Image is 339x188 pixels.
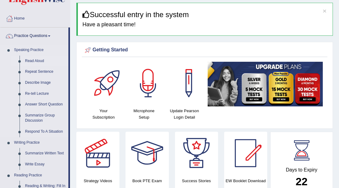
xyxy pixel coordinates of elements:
h4: Strategy Videos [76,178,119,184]
h4: Your Subscription [86,108,121,120]
a: Writing Practice [11,137,68,148]
a: Reading Practice [11,170,68,181]
h4: Update Pearson Login Detail [167,108,202,120]
a: Summarize Written Text [22,148,68,159]
h4: Microphone Setup [127,108,161,120]
a: Describe Image [22,77,68,88]
a: Answer Short Question [22,99,68,110]
b: 22 [296,175,308,187]
div: Getting Started [83,46,326,55]
a: Home [0,10,70,25]
a: Re-tell Lecture [22,88,68,99]
button: × [323,8,326,14]
a: Read Aloud [22,56,68,67]
img: small5.jpg [208,62,323,106]
a: Repeat Sentence [22,66,68,77]
h3: Successful entry in the system [82,11,328,19]
h4: Days to Expiry [277,167,326,173]
a: Practice Questions [0,28,68,43]
a: Write Essay [22,159,68,170]
a: Speaking Practice [11,45,68,56]
h4: EW Booklet Download [224,178,267,184]
h4: Success Stories [175,178,218,184]
a: Respond To A Situation [22,126,68,137]
a: Summarize Group Discussion [22,110,68,126]
h4: Book PTE Exam [126,178,169,184]
h4: Have a pleasant time! [82,22,328,28]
